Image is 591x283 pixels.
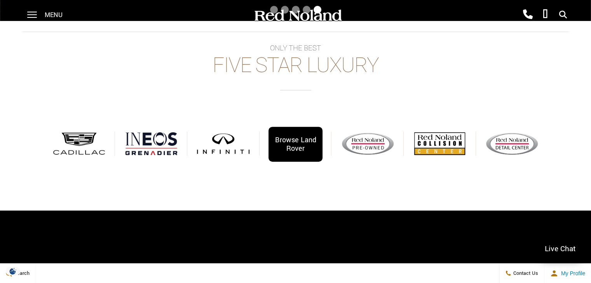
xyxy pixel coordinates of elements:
[260,119,332,168] a: Browse Land Rover
[511,270,538,277] span: Contact Us
[535,238,585,260] a: Live Chat
[541,244,580,254] span: Live Chat
[4,267,22,275] img: Opt-Out Icon
[268,127,323,162] div: Browse Land Rover
[558,270,585,276] span: My Profile
[4,267,22,275] section: Click to Open Cookie Consent Modal
[253,9,342,22] img: Red Noland Auto Group
[544,264,591,283] button: Open user profile menu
